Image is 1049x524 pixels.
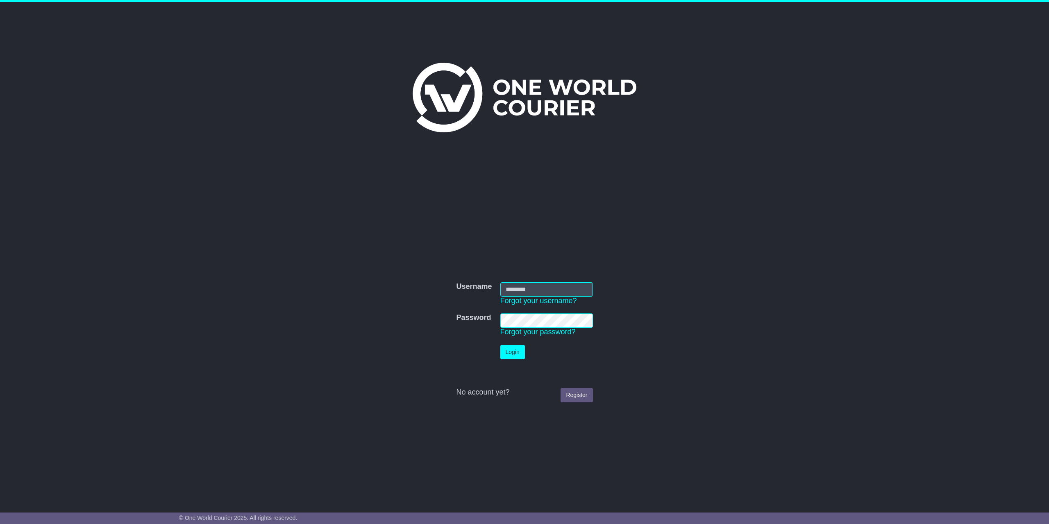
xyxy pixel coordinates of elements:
[456,388,593,397] div: No account yet?
[179,515,297,521] span: © One World Courier 2025. All rights reserved.
[456,282,492,291] label: Username
[561,388,593,402] a: Register
[500,328,576,336] a: Forgot your password?
[413,63,636,132] img: One World
[500,345,525,359] button: Login
[500,297,577,305] a: Forgot your username?
[456,313,491,322] label: Password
